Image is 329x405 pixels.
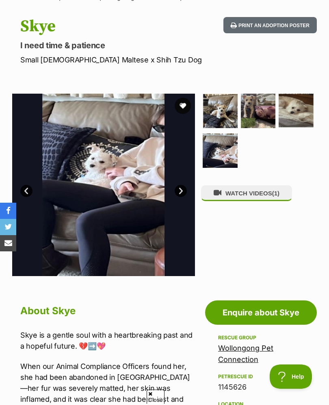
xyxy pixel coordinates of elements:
p: Skye is a gentle soul with a heartbreaking past and a hopeful future. 💔➡️💖 [20,330,195,351]
a: Next [175,185,187,197]
button: Print an adoption poster [223,17,317,34]
a: Enquire about Skye [205,300,317,325]
img: Photo of Skye [12,94,195,276]
div: Rescue group [218,334,304,341]
a: Wollongong Pet Connection [218,344,273,364]
span: (1) [272,190,279,197]
p: Small [DEMOGRAPHIC_DATA] Maltese x Shih Tzu Dog [20,54,203,65]
iframe: Help Scout Beacon - Open [270,364,313,389]
p: I need time & patience [20,40,203,51]
h1: Skye [20,17,203,36]
div: PetRescue ID [218,373,304,380]
h2: About Skye [20,302,195,320]
a: Prev [20,185,32,197]
img: Photo of Skye [203,133,238,168]
button: WATCH VIDEOS(1) [201,185,292,201]
span: Close [147,390,164,404]
img: Photo of Skye [241,94,276,129]
img: Photo of Skye [279,94,314,129]
button: favourite [175,98,191,114]
img: Photo of Skye [203,94,238,129]
div: 1145626 [218,381,304,393]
